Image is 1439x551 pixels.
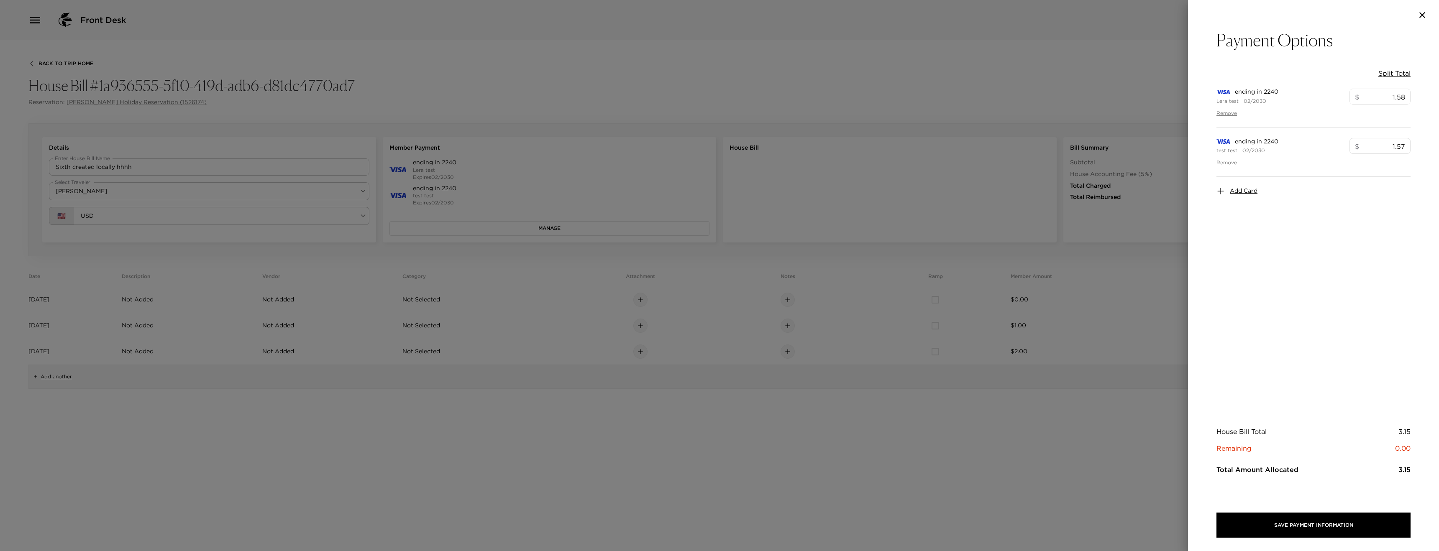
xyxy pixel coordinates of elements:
p: 02/2030 [1244,98,1266,105]
p: 02/2030 [1242,147,1265,154]
p: Payment Options [1216,30,1411,50]
button: Remove [1216,159,1237,166]
p: 3.15 [1398,465,1411,474]
p: test test [1216,147,1237,154]
button: Remove [1216,110,1237,117]
p: $ [1355,141,1359,151]
button: Save Payment Information [1216,513,1411,538]
span: Add Card [1230,187,1257,195]
img: credit card type [1216,139,1230,143]
span: ending in 2240 [1235,88,1278,96]
button: Split Total [1378,69,1411,78]
p: House Bill Total [1216,426,1267,436]
p: Lera test [1216,98,1239,105]
img: credit card type [1216,90,1230,94]
p: Remaining [1216,443,1252,453]
p: 0.00 [1395,443,1411,453]
p: $ [1355,92,1359,102]
span: ending in 2240 [1235,138,1278,146]
p: Total Amount Allocated [1216,465,1298,474]
p: 3.15 [1398,426,1411,436]
button: Add Card [1216,187,1257,195]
